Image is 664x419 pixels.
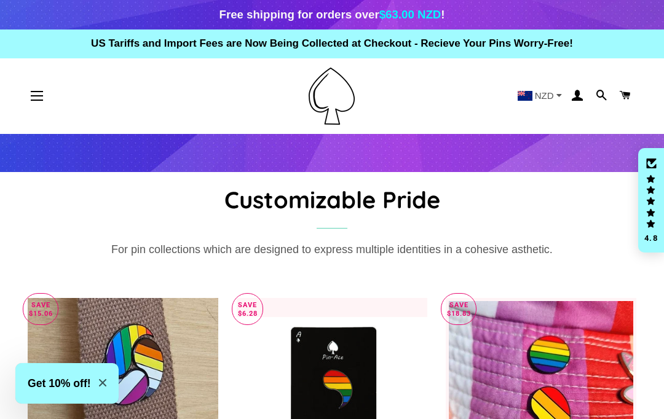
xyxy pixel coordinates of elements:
[441,294,476,325] p: Save $18.83
[219,6,445,23] div: Free shipping for orders over !
[232,294,263,325] p: Save $6.28
[379,8,441,21] span: $63.00 NZD
[535,91,554,100] span: NZD
[638,148,664,253] div: Click to open Judge.me floating reviews tab
[309,68,355,125] img: Pin-Ace
[23,294,58,325] p: Save $15.06
[644,234,658,242] div: 4.8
